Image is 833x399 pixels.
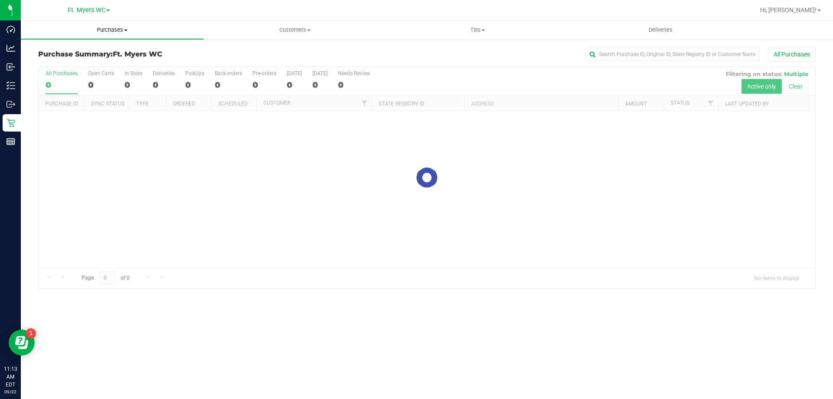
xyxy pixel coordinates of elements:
inline-svg: Dashboard [7,25,15,34]
iframe: Resource center [9,330,35,356]
span: Purchases [21,26,203,34]
a: Purchases [21,21,203,39]
a: Tills [386,21,569,39]
iframe: Resource center unread badge [26,328,36,339]
inline-svg: Reports [7,137,15,146]
span: Tills [387,26,568,34]
p: 11:13 AM EDT [4,365,17,389]
a: Customers [203,21,386,39]
span: Deliveries [637,26,684,34]
span: Customers [204,26,386,34]
span: Ft. Myers WC [113,50,162,58]
inline-svg: Inventory [7,81,15,90]
inline-svg: Analytics [7,44,15,53]
p: 09/22 [4,389,17,395]
inline-svg: Outbound [7,100,15,109]
input: Search Purchase ID, Original ID, State Registry ID or Customer Name... [586,48,759,61]
h3: Purchase Summary: [38,50,297,58]
span: Ft. Myers WC [68,7,105,14]
button: All Purchases [768,47,816,62]
inline-svg: Inbound [7,63,15,71]
a: Deliveries [569,21,752,39]
span: Hi, [PERSON_NAME]! [760,7,817,13]
inline-svg: Retail [7,119,15,127]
